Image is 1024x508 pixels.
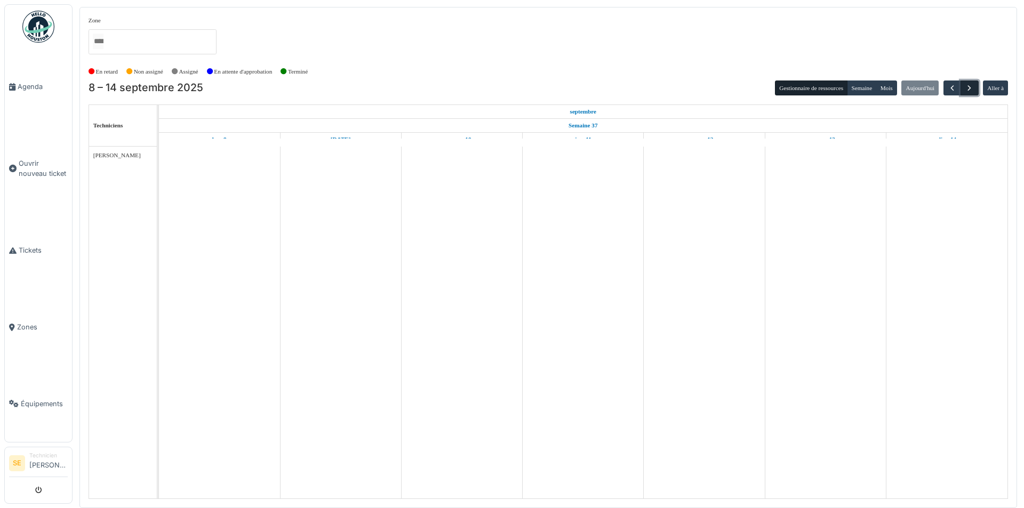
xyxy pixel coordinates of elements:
[288,67,308,76] label: Terminé
[17,322,68,332] span: Zones
[693,133,716,146] a: 12 septembre 2025
[935,133,959,146] a: 14 septembre 2025
[775,80,847,95] button: Gestionnaire de ressources
[179,67,198,76] label: Assigné
[9,455,25,471] li: SE
[19,158,68,179] span: Ouvrir nouveau ticket
[93,152,141,158] span: [PERSON_NAME]
[567,105,599,118] a: 8 septembre 2025
[5,125,72,212] a: Ouvrir nouveau ticket
[5,212,72,289] a: Tickets
[566,119,600,132] a: Semaine 37
[19,245,68,255] span: Tickets
[18,82,68,92] span: Agenda
[29,451,68,474] li: [PERSON_NAME]
[901,80,939,95] button: Aujourd'hui
[983,80,1008,95] button: Aller à
[961,80,978,96] button: Suivant
[89,16,101,25] label: Zone
[328,133,354,146] a: 9 septembre 2025
[29,451,68,459] div: Technicien
[93,122,123,128] span: Techniciens
[572,133,594,146] a: 11 septembre 2025
[214,67,272,76] label: En attente d'approbation
[21,399,68,409] span: Équipements
[876,80,897,95] button: Mois
[5,289,72,366] a: Zones
[93,34,103,49] input: Tous
[5,49,72,125] a: Agenda
[943,80,961,96] button: Précédent
[813,133,838,146] a: 13 septembre 2025
[450,133,474,146] a: 10 septembre 2025
[210,133,229,146] a: 8 septembre 2025
[134,67,163,76] label: Non assigné
[847,80,876,95] button: Semaine
[89,82,203,94] h2: 8 – 14 septembre 2025
[5,365,72,442] a: Équipements
[9,451,68,477] a: SE Technicien[PERSON_NAME]
[22,11,54,43] img: Badge_color-CXgf-gQk.svg
[96,67,118,76] label: En retard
